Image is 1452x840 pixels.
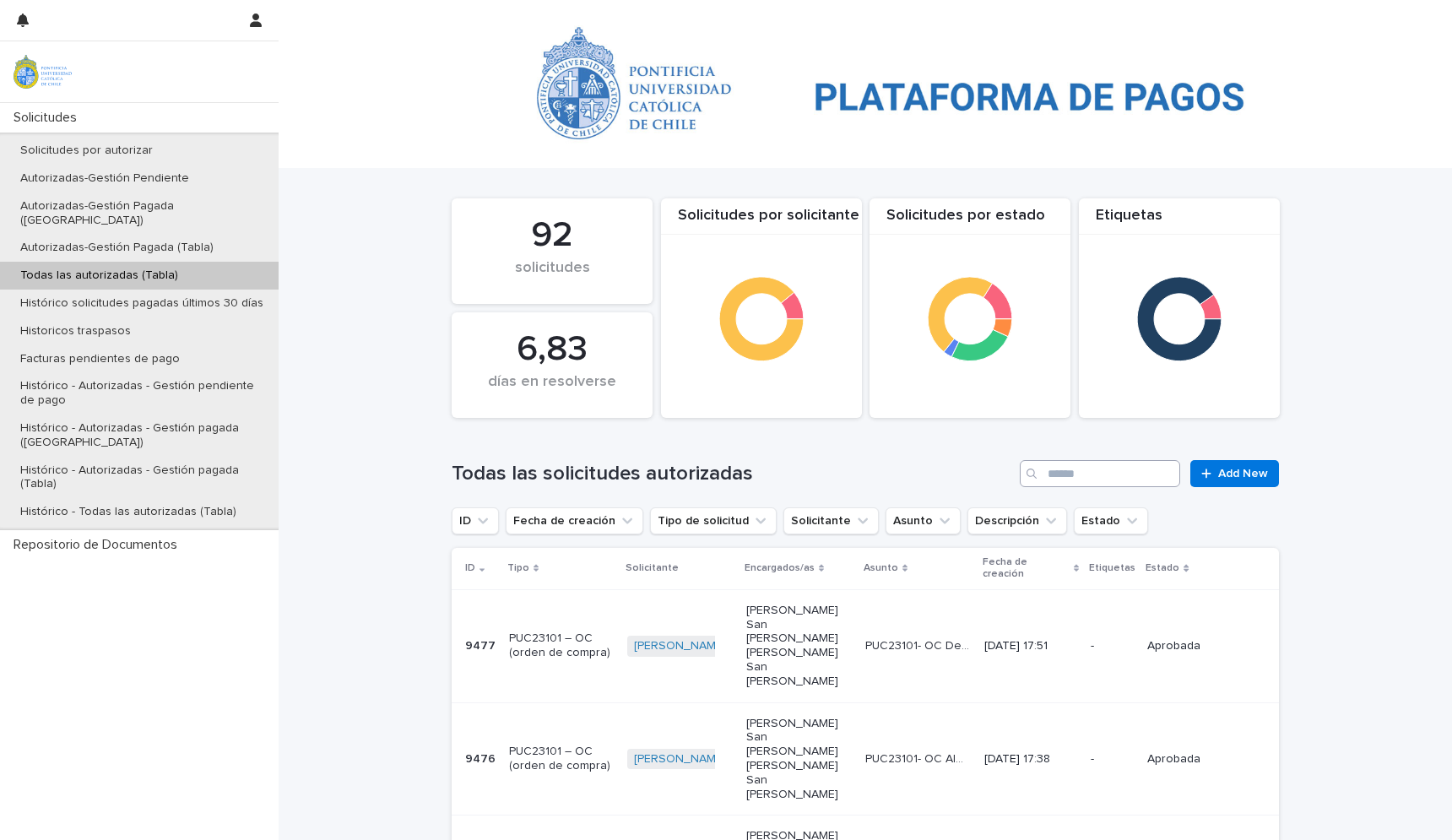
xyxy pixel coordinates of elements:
[626,559,679,577] p: Solicitante
[865,749,974,767] p: PUC23101- OC AlmuerzoECIM - 4 de Agosto
[745,559,815,577] p: Encargados/as
[509,631,614,660] p: PUC23101 – OC (orden de compra)
[634,752,726,767] a: [PERSON_NAME]
[480,214,624,257] div: 92
[531,4,691,23] p: Todas las autorizadas (Tabla)
[1089,559,1135,577] p: Etiquetas
[783,507,879,534] button: Solicitante
[1146,559,1179,577] p: Estado
[983,553,1070,584] p: Fecha de creación
[7,268,192,283] p: Todas las autorizadas (Tabla)
[7,110,90,126] p: Solicitudes
[465,559,475,577] p: ID
[452,507,499,534] button: ID
[967,507,1067,534] button: Descripción
[480,373,624,409] div: días en resolverse
[1020,460,1180,487] input: Search
[7,241,227,255] p: Autorizadas-Gestión Pagada (Tabla)
[1091,639,1134,653] p: -
[984,752,1078,767] p: [DATE] 17:38
[7,296,277,311] p: Histórico solicitudes pagadas últimos 30 días
[661,207,862,235] div: Solicitudes por solicitante
[452,3,512,23] a: Solicitudes
[507,559,529,577] p: Tipo
[984,639,1078,653] p: [DATE] 17:51
[452,462,1013,486] h1: Todas las solicitudes autorizadas
[1091,752,1134,767] p: -
[7,171,203,186] p: Autorizadas-Gestión Pendiente
[1147,752,1252,767] p: Aprobada
[634,639,726,653] a: [PERSON_NAME]
[7,463,279,492] p: Histórico - Autorizadas - Gestión pagada (Tabla)
[864,559,898,577] p: Asunto
[480,328,624,371] div: 6,83
[1218,468,1268,480] span: Add New
[452,702,1279,816] tr: 94769476 PUC23101 – OC (orden de compra)[PERSON_NAME] [PERSON_NAME] San [PERSON_NAME] [PERSON_NAM...
[1147,639,1252,653] p: Aprobada
[465,749,499,767] p: 9476
[7,324,144,339] p: Historicos traspasos
[7,421,279,450] p: Histórico - Autorizadas - Gestión pagada ([GEOGRAPHIC_DATA])
[870,207,1070,235] div: Solicitudes por estado
[480,259,624,295] div: solicitudes
[506,507,643,534] button: Fecha de creación
[650,507,777,534] button: Tipo de solicitud
[746,717,852,802] p: [PERSON_NAME] San [PERSON_NAME] [PERSON_NAME] San [PERSON_NAME]
[465,636,499,653] p: 9477
[886,507,961,534] button: Asunto
[7,537,191,553] p: Repositorio de Documentos
[7,199,279,228] p: Autorizadas-Gestión Pagada ([GEOGRAPHIC_DATA])
[1079,207,1280,235] div: Etiquetas
[1190,460,1279,487] a: Add New
[746,604,852,689] p: [PERSON_NAME] San [PERSON_NAME] [PERSON_NAME] San [PERSON_NAME]
[7,144,166,158] p: Solicitudes por autorizar
[14,55,72,89] img: iqsleoUpQLaG7yz5l0jK
[509,745,614,773] p: PUC23101 – OC (orden de compra)
[865,636,974,653] p: PUC23101- OC Desayuno y café ECIM - 4 de Agosto
[7,379,279,408] p: Histórico - Autorizadas - Gestión pendiente de pago
[1074,507,1148,534] button: Estado
[7,505,250,519] p: Histórico - Todas las autorizadas (Tabla)
[452,589,1279,702] tr: 94779477 PUC23101 – OC (orden de compra)[PERSON_NAME] [PERSON_NAME] San [PERSON_NAME] [PERSON_NAM...
[7,352,193,366] p: Facturas pendientes de pago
